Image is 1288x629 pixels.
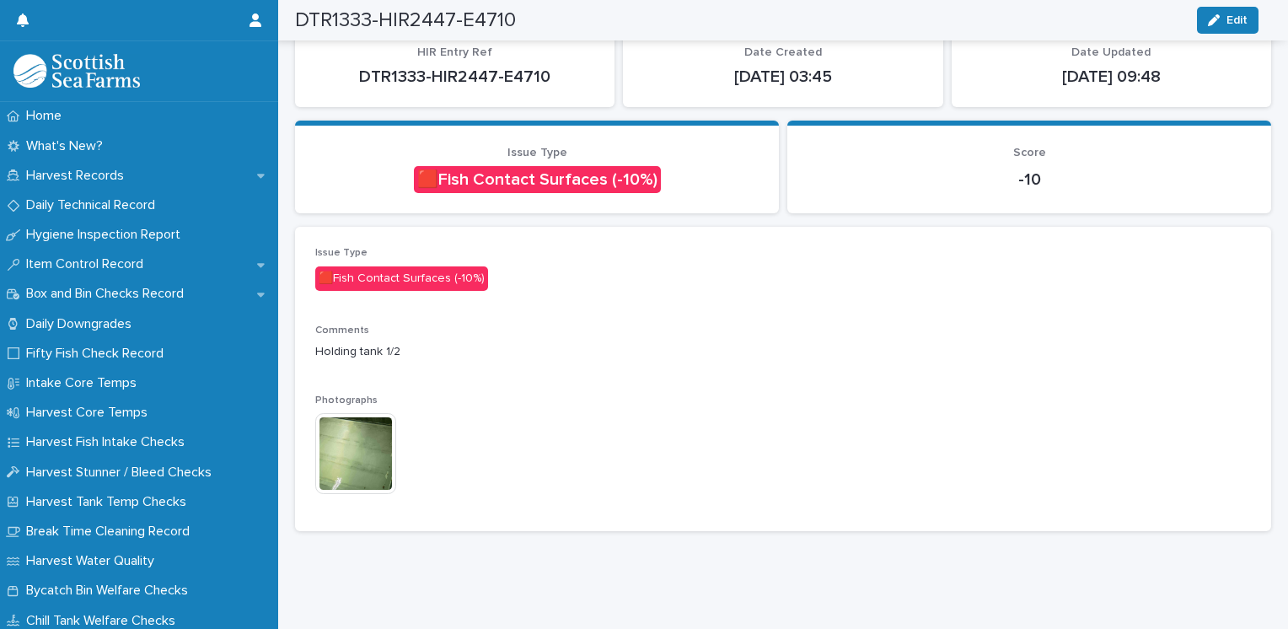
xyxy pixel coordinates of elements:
p: Daily Technical Record [19,197,169,213]
span: Edit [1226,14,1248,26]
span: Date Created [744,46,822,58]
span: Date Updated [1071,46,1151,58]
img: mMrefqRFQpe26GRNOUkG [13,54,140,88]
p: Box and Bin Checks Record [19,286,197,302]
p: [DATE] 03:45 [643,67,922,87]
span: Comments [315,325,369,336]
p: Harvest Tank Temp Checks [19,494,200,510]
span: HIR Entry Ref [417,46,492,58]
p: Fifty Fish Check Record [19,346,177,362]
p: Daily Downgrades [19,316,145,332]
span: Score [1013,147,1046,159]
p: Harvest Records [19,168,137,184]
p: DTR1333-HIR2447-E4710 [315,67,594,87]
p: Holding tank 1/2 [315,343,1251,361]
span: Photographs [315,395,378,406]
p: Harvest Fish Intake Checks [19,434,198,450]
p: Harvest Core Temps [19,405,161,421]
p: Harvest Water Quality [19,553,168,569]
button: Edit [1197,7,1258,34]
div: 🟥Fish Contact Surfaces (-10%) [315,266,488,291]
div: 🟥Fish Contact Surfaces (-10%) [414,166,661,193]
span: Issue Type [507,147,567,159]
p: Item Control Record [19,256,157,272]
p: [DATE] 09:48 [972,67,1251,87]
p: Home [19,108,75,124]
p: What's New? [19,138,116,154]
p: Harvest Stunner / Bleed Checks [19,465,225,481]
p: Hygiene Inspection Report [19,227,194,243]
h2: DTR1333-HIR2447-E4710 [295,8,516,33]
p: Break Time Cleaning Record [19,524,203,540]
p: Bycatch Bin Welfare Checks [19,583,201,599]
p: -10 [808,169,1251,190]
p: Intake Core Temps [19,375,150,391]
span: Issue Type [315,248,368,258]
p: Chill Tank Welfare Checks [19,613,189,629]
